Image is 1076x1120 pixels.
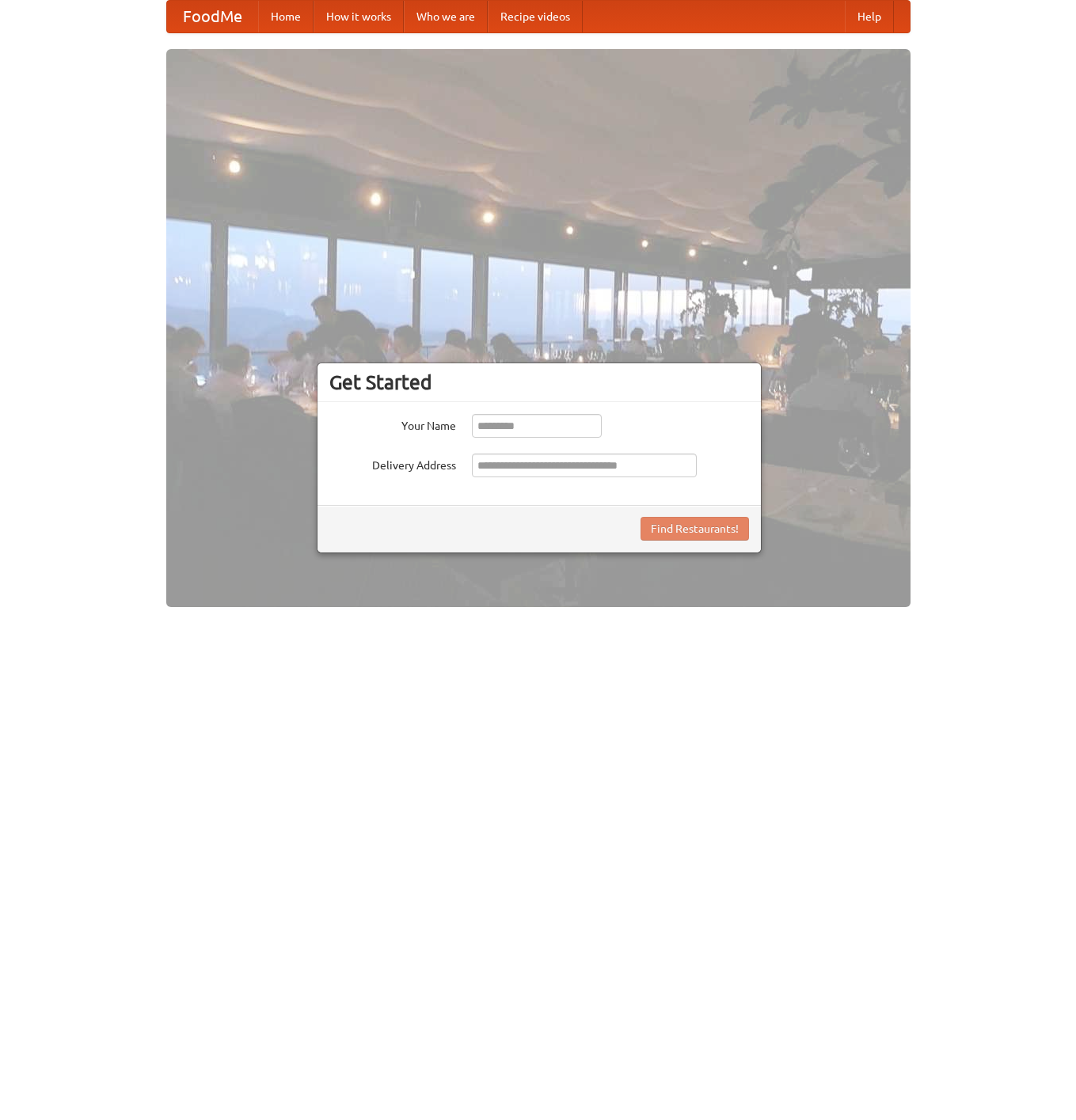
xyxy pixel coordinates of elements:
[329,454,456,473] label: Delivery Address
[845,1,894,32] a: Help
[329,414,456,434] label: Your Name
[329,370,749,394] h3: Get Started
[488,1,583,32] a: Recipe videos
[404,1,488,32] a: Who we are
[641,517,749,541] button: Find Restaurants!
[314,1,404,32] a: How it works
[258,1,314,32] a: Home
[167,1,258,32] a: FoodMe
